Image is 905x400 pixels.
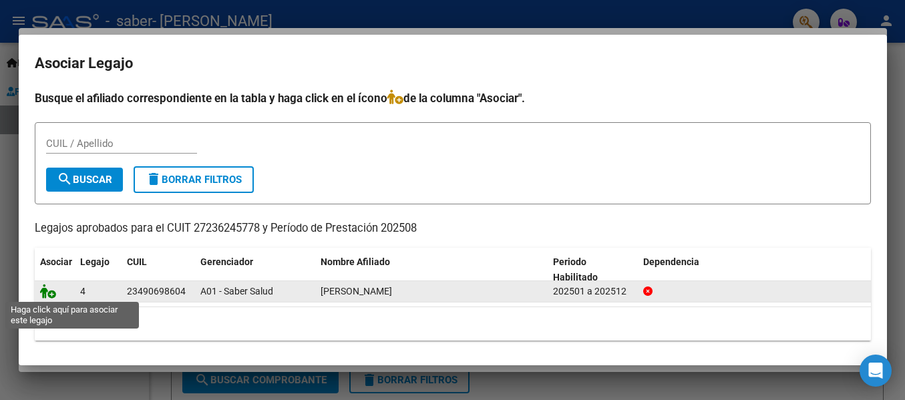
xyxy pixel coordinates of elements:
[35,89,871,107] h4: Busque el afiliado correspondiente en la tabla y haga click en el ícono de la columna "Asociar".
[35,248,75,292] datatable-header-cell: Asociar
[40,256,72,267] span: Asociar
[643,256,699,267] span: Dependencia
[553,256,598,282] span: Periodo Habilitado
[200,256,253,267] span: Gerenciador
[57,171,73,187] mat-icon: search
[548,248,638,292] datatable-header-cell: Periodo Habilitado
[860,355,892,387] div: Open Intercom Messenger
[127,284,186,299] div: 23490698604
[80,286,85,296] span: 4
[122,248,195,292] datatable-header-cell: CUIL
[35,51,871,76] h2: Asociar Legajo
[80,256,110,267] span: Legajo
[46,168,123,192] button: Buscar
[638,248,871,292] datatable-header-cell: Dependencia
[553,284,632,299] div: 202501 a 202512
[134,166,254,193] button: Borrar Filtros
[75,248,122,292] datatable-header-cell: Legajo
[315,248,548,292] datatable-header-cell: Nombre Afiliado
[146,171,162,187] mat-icon: delete
[127,256,147,267] span: CUIL
[200,286,273,296] span: A01 - Saber Salud
[321,286,392,296] span: MATTERA JULIANA
[195,248,315,292] datatable-header-cell: Gerenciador
[146,174,242,186] span: Borrar Filtros
[57,174,112,186] span: Buscar
[35,307,871,341] div: 1 registros
[321,256,390,267] span: Nombre Afiliado
[35,220,871,237] p: Legajos aprobados para el CUIT 27236245778 y Período de Prestación 202508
